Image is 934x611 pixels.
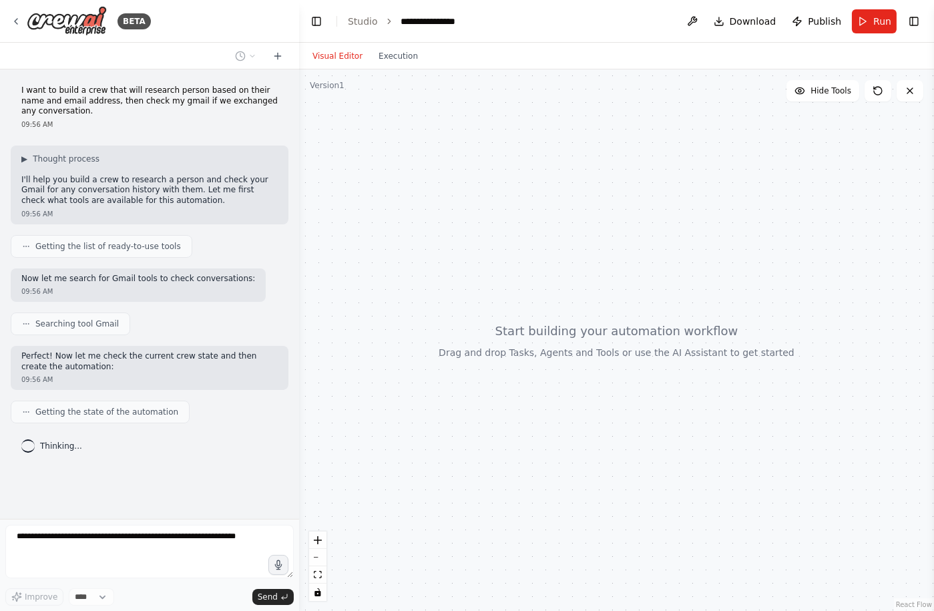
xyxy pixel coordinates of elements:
[348,16,378,27] a: Studio
[21,85,278,117] p: I want to build a crew that will research person based on their name and email address, then chec...
[786,9,847,33] button: Publish
[21,375,278,385] div: 09:56 AM
[307,12,326,31] button: Hide left sidebar
[268,555,288,575] button: Click to speak your automation idea
[348,15,469,28] nav: breadcrumb
[309,566,326,584] button: fit view
[35,241,181,252] span: Getting the list of ready-to-use tools
[786,80,859,101] button: Hide Tools
[118,13,151,29] div: BETA
[309,532,326,601] div: React Flow controls
[27,6,107,36] img: Logo
[309,584,326,601] button: toggle interactivity
[371,48,426,64] button: Execution
[304,48,371,64] button: Visual Editor
[5,588,63,606] button: Improve
[40,441,82,451] span: Thinking...
[230,48,262,64] button: Switch to previous chat
[21,351,278,372] p: Perfect! Now let me check the current crew state and then create the automation:
[730,15,776,28] span: Download
[21,274,255,284] p: Now let me search for Gmail tools to check conversations:
[873,15,891,28] span: Run
[35,407,178,417] span: Getting the state of the automation
[708,9,782,33] button: Download
[309,532,326,549] button: zoom in
[267,48,288,64] button: Start a new chat
[905,12,923,31] button: Show right sidebar
[21,175,278,206] p: I'll help you build a crew to research a person and check your Gmail for any conversation history...
[252,589,294,605] button: Send
[21,154,99,164] button: ▶Thought process
[896,601,932,608] a: React Flow attribution
[21,209,278,219] div: 09:56 AM
[21,286,255,296] div: 09:56 AM
[808,15,841,28] span: Publish
[25,592,57,602] span: Improve
[21,154,27,164] span: ▶
[310,80,344,91] div: Version 1
[810,85,851,96] span: Hide Tools
[21,120,278,130] div: 09:56 AM
[35,319,119,329] span: Searching tool Gmail
[852,9,897,33] button: Run
[258,592,278,602] span: Send
[309,549,326,566] button: zoom out
[33,154,99,164] span: Thought process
